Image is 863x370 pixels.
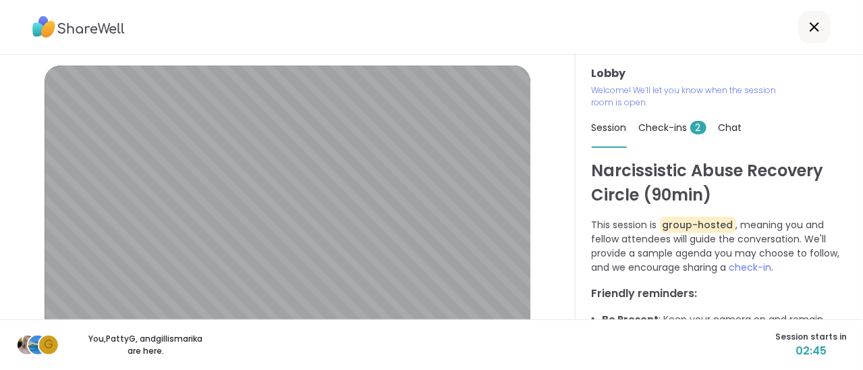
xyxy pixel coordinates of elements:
h3: Friendly reminders: [592,286,847,302]
span: group-hosted [660,217,736,233]
img: PattyG [28,336,47,354]
h1: Narcissistic Abuse Recovery Circle (90min) [592,159,847,207]
h3: Lobby [592,65,847,82]
p: Welcome! We’ll let you know when the session room is open. [592,84,786,109]
p: This session is , meaning you and fellow attendees will guide the conversation. We'll provide a s... [592,218,847,275]
img: ECHOES [18,336,36,354]
span: Check-ins [639,121,706,134]
span: g [44,336,53,354]
span: check-in [729,261,772,274]
img: ShareWell Logo [32,11,125,43]
span: Chat [719,121,742,134]
span: Session starts in [775,331,847,343]
p: You, PattyG , and gillismarika are here. [70,333,221,357]
span: Session [592,121,627,134]
span: 2 [690,121,706,134]
span: 02:45 [775,343,847,359]
b: Be Present [603,313,659,326]
li: : Keep your camera on and remain visible for the entire session. [603,313,847,341]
